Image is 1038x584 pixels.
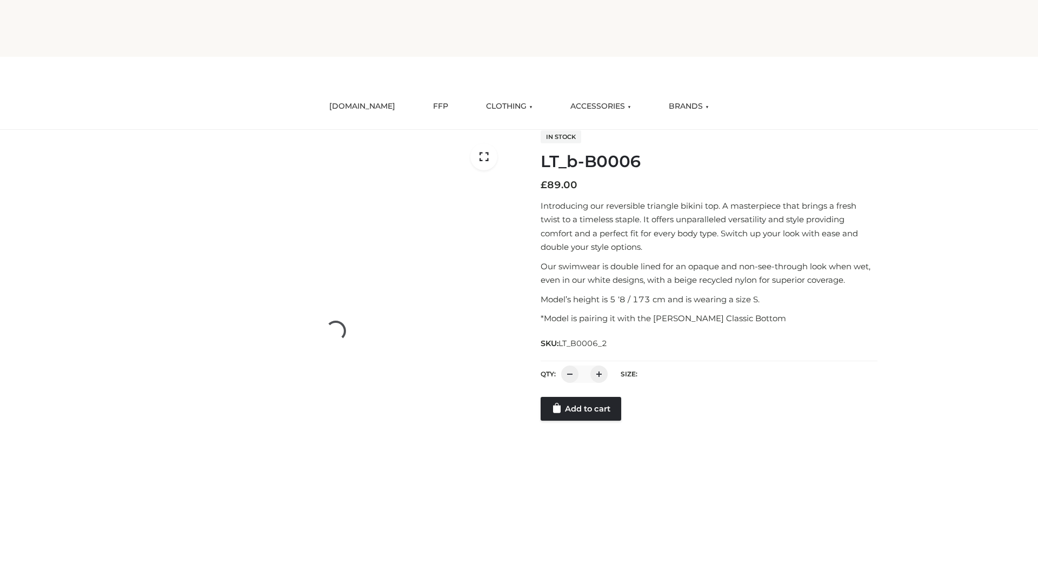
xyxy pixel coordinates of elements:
p: Model’s height is 5 ‘8 / 173 cm and is wearing a size S. [541,293,877,307]
label: Size: [621,370,637,378]
span: LT_B0006_2 [558,339,607,348]
p: *Model is pairing it with the [PERSON_NAME] Classic Bottom [541,311,877,326]
span: £ [541,179,547,191]
a: CLOTHING [478,95,541,118]
span: SKU: [541,337,608,350]
a: Add to cart [541,397,621,421]
a: FFP [425,95,456,118]
span: In stock [541,130,581,143]
p: Introducing our reversible triangle bikini top. A masterpiece that brings a fresh twist to a time... [541,199,877,254]
a: BRANDS [661,95,717,118]
a: [DOMAIN_NAME] [321,95,403,118]
label: QTY: [541,370,556,378]
p: Our swimwear is double lined for an opaque and non-see-through look when wet, even in our white d... [541,260,877,287]
bdi: 89.00 [541,179,577,191]
a: ACCESSORIES [562,95,639,118]
h1: LT_b-B0006 [541,152,877,171]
